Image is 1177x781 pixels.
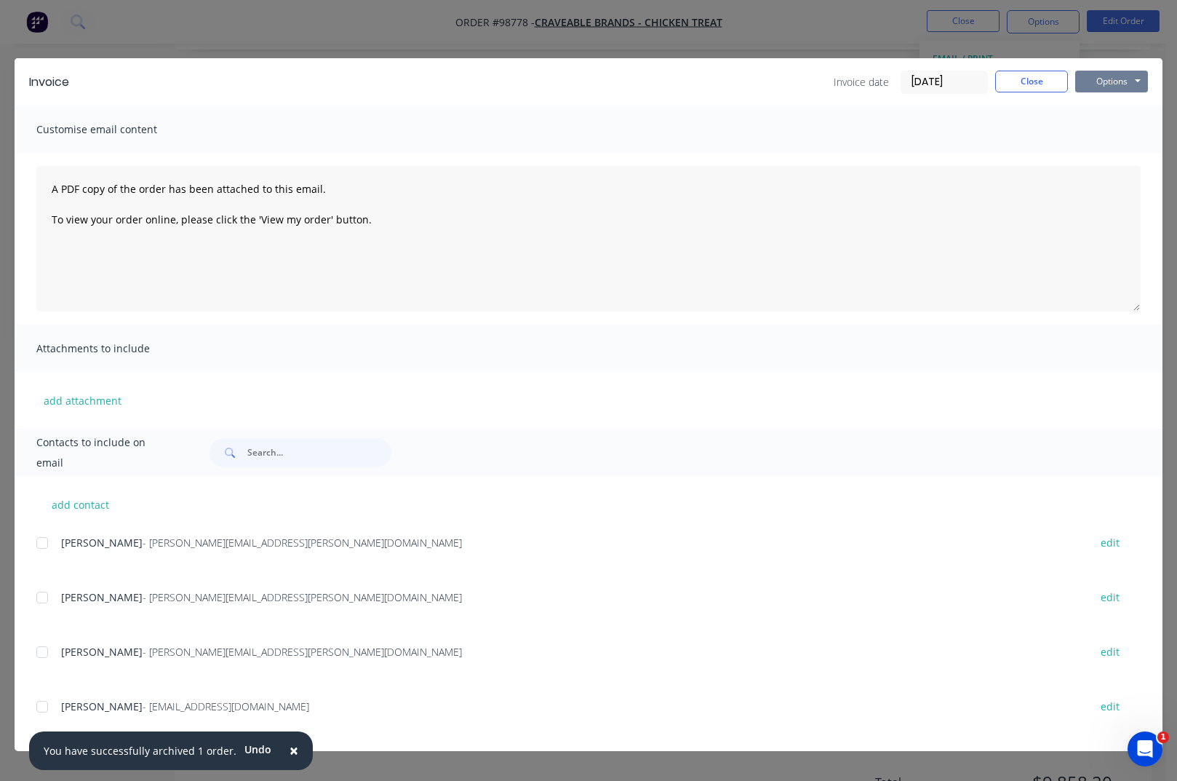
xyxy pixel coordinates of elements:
[1092,587,1128,607] button: edit
[275,734,313,769] button: Close
[247,438,391,467] input: Search...
[143,699,309,713] span: - [EMAIL_ADDRESS][DOMAIN_NAME]
[61,699,143,713] span: [PERSON_NAME]
[36,119,196,140] span: Customise email content
[36,389,129,411] button: add attachment
[1092,642,1128,662] button: edit
[290,740,298,761] span: ×
[1092,533,1128,552] button: edit
[1092,697,1128,716] button: edit
[143,590,462,604] span: - [PERSON_NAME][EMAIL_ADDRESS][PERSON_NAME][DOMAIN_NAME]
[36,493,124,515] button: add contact
[143,645,462,659] span: - [PERSON_NAME][EMAIL_ADDRESS][PERSON_NAME][DOMAIN_NAME]
[36,338,196,359] span: Attachments to include
[61,536,143,550] span: [PERSON_NAME]
[61,590,143,604] span: [PERSON_NAME]
[44,743,236,758] div: You have successfully archived 1 order.
[995,71,1068,92] button: Close
[1128,732,1162,766] iframe: Intercom live chat
[36,166,1141,312] textarea: A PDF copy of the order has been attached to this email. To view your order online, please click ...
[236,739,279,761] button: Undo
[1157,732,1169,743] span: 1
[61,645,143,659] span: [PERSON_NAME]
[143,536,462,550] span: - [PERSON_NAME][EMAIL_ADDRESS][PERSON_NAME][DOMAIN_NAME]
[834,74,889,90] span: Invoice date
[36,432,173,473] span: Contacts to include on email
[1075,71,1148,92] button: Options
[29,74,69,91] div: Invoice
